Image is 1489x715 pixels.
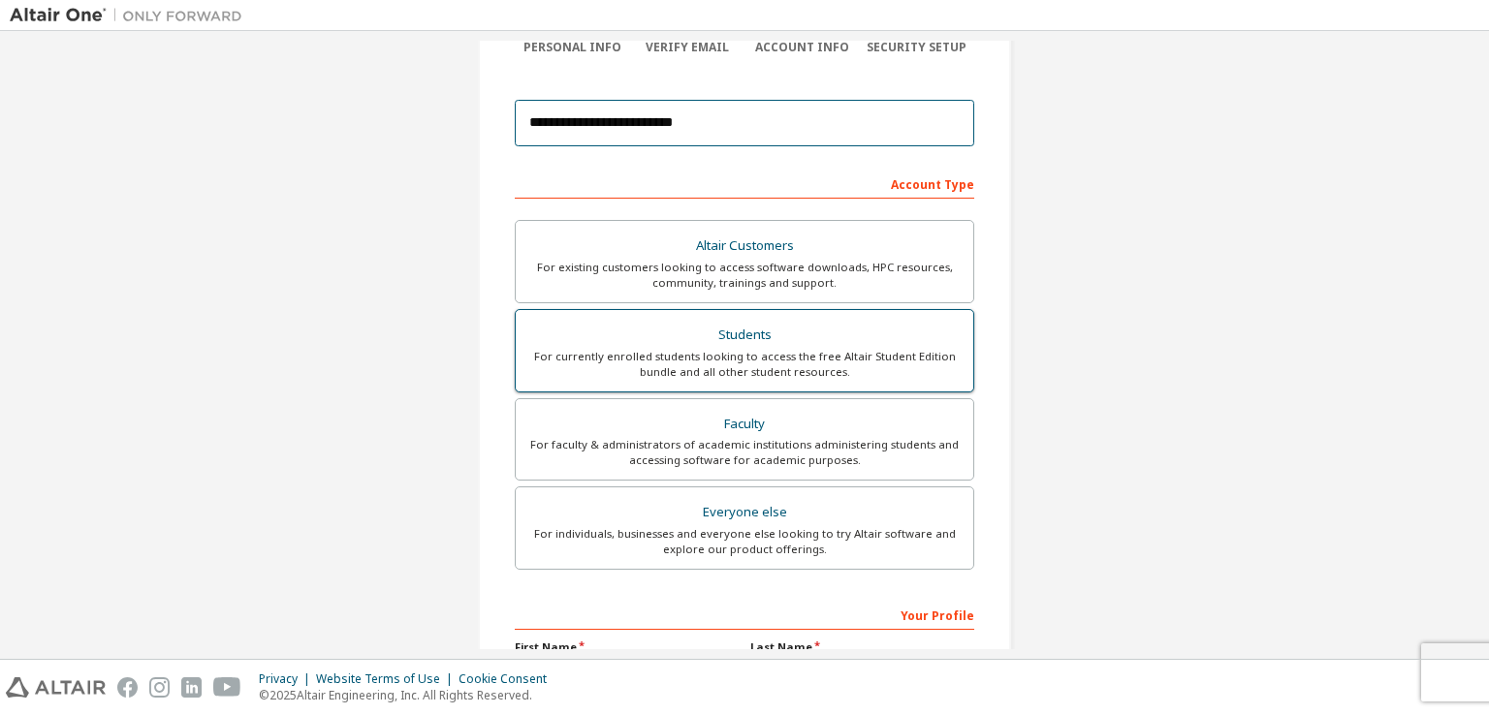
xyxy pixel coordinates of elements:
[459,671,558,687] div: Cookie Consent
[515,599,974,630] div: Your Profile
[316,671,459,687] div: Website Terms of Use
[527,349,962,380] div: For currently enrolled students looking to access the free Altair Student Edition bundle and all ...
[515,168,974,199] div: Account Type
[527,260,962,291] div: For existing customers looking to access software downloads, HPC resources, community, trainings ...
[744,40,860,55] div: Account Info
[181,677,202,698] img: linkedin.svg
[259,687,558,703] p: © 2025 Altair Engineering, Inc. All Rights Reserved.
[527,411,962,438] div: Faculty
[527,322,962,349] div: Students
[6,677,106,698] img: altair_logo.svg
[750,639,974,655] label: Last Name
[10,6,252,25] img: Altair One
[259,671,316,687] div: Privacy
[630,40,745,55] div: Verify Email
[527,499,962,526] div: Everyone else
[515,40,630,55] div: Personal Info
[117,677,138,698] img: facebook.svg
[860,40,975,55] div: Security Setup
[527,437,962,468] div: For faculty & administrators of academic institutions administering students and accessing softwa...
[527,526,962,557] div: For individuals, businesses and everyone else looking to try Altair software and explore our prod...
[149,677,170,698] img: instagram.svg
[527,233,962,260] div: Altair Customers
[515,639,739,655] label: First Name
[213,677,241,698] img: youtube.svg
